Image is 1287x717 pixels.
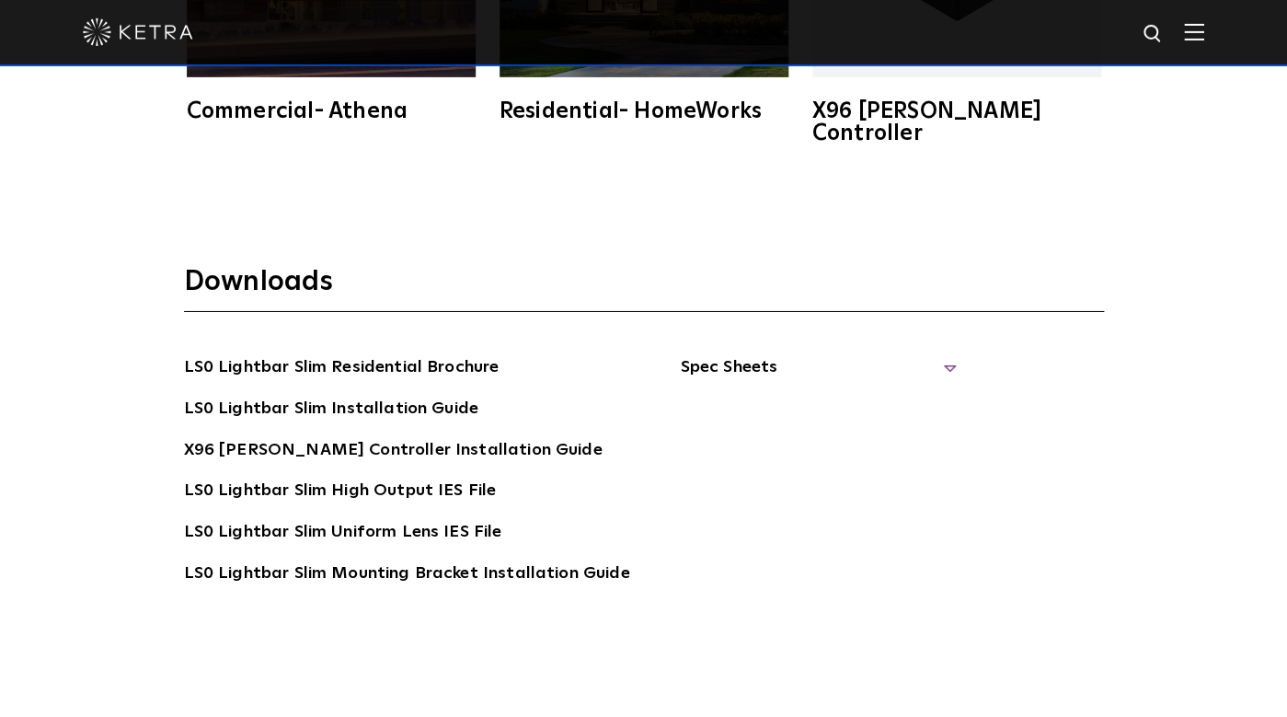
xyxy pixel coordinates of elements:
[500,100,788,122] div: Residential- HomeWorks
[184,478,497,507] a: LS0 Lightbar Slim High Output IES File
[83,18,193,46] img: ketra-logo-2019-white
[184,354,500,384] a: LS0 Lightbar Slim Residential Brochure
[1142,23,1165,46] img: search icon
[1184,23,1204,40] img: Hamburger%20Nav.svg
[184,396,478,425] a: LS0 Lightbar Slim Installation Guide
[184,519,502,549] a: LS0 Lightbar Slim Uniform Lens IES File
[184,264,1104,312] h3: Downloads
[812,100,1101,145] div: X96 [PERSON_NAME] Controller
[187,100,476,122] div: Commercial- Athena
[184,561,630,590] a: LS0 Lightbar Slim Mounting Bracket Installation Guide
[680,354,956,395] span: Spec Sheets
[184,437,603,467] a: X96 [PERSON_NAME] Controller Installation Guide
